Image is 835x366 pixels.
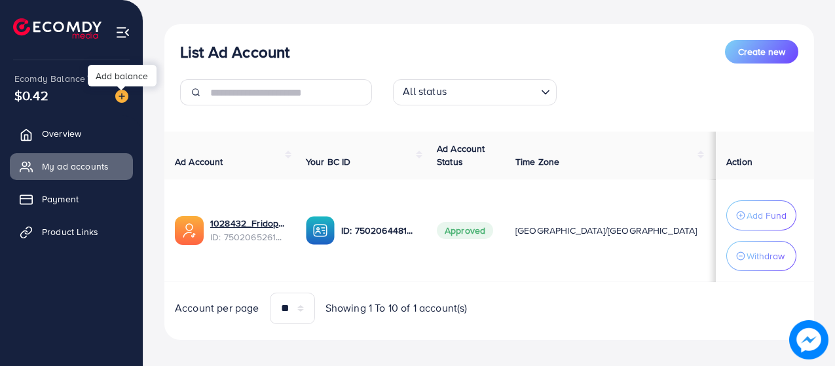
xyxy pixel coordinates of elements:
button: Create new [725,40,798,64]
span: ID: 7502065261961756689 [210,230,285,244]
a: Payment [10,186,133,212]
button: Add Fund [726,200,796,230]
div: <span class='underline'>1028432_Fridopk_1746710685981</span></br>7502065261961756689 [210,217,285,244]
h3: List Ad Account [180,43,289,62]
span: Showing 1 To 10 of 1 account(s) [325,301,468,316]
span: Action [726,155,752,168]
p: Withdraw [747,248,785,264]
input: Search for option [451,82,536,102]
button: Withdraw [726,241,796,271]
img: image [790,321,826,357]
img: logo [13,18,102,39]
a: 1028432_Fridopk_1746710685981 [210,217,285,230]
img: ic-ba-acc.ded83a64.svg [306,216,335,245]
span: All status [400,81,449,102]
div: Search for option [393,79,557,105]
span: Payment [42,192,79,206]
a: Overview [10,120,133,147]
img: image [115,90,128,103]
span: Time Zone [515,155,559,168]
img: ic-ads-acc.e4c84228.svg [175,216,204,245]
img: menu [115,25,130,40]
div: Add balance [88,65,157,86]
span: $0.42 [14,86,48,105]
span: Approved [437,222,493,239]
span: My ad accounts [42,160,109,173]
span: Account per page [175,301,259,316]
a: My ad accounts [10,153,133,179]
span: Your BC ID [306,155,351,168]
span: Ad Account [175,155,223,168]
span: Ecomdy Balance [14,72,85,85]
p: ID: 7502064481338408978 [341,223,416,238]
span: Product Links [42,225,98,238]
span: [GEOGRAPHIC_DATA]/[GEOGRAPHIC_DATA] [515,224,697,237]
p: Add Fund [747,208,787,223]
span: Ad Account Status [437,142,485,168]
a: Product Links [10,219,133,245]
span: Overview [42,127,81,140]
span: Create new [738,45,785,58]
